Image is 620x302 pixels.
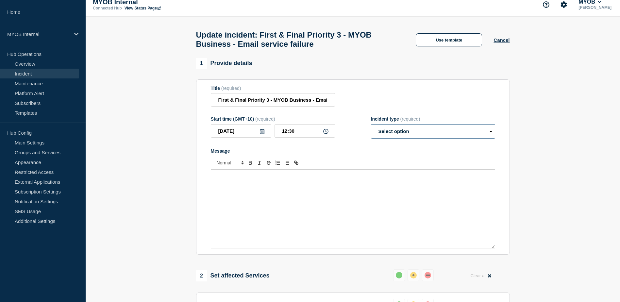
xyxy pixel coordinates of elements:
div: Provide details [196,58,252,69]
div: Message [211,170,495,248]
div: affected [410,272,417,278]
div: down [425,272,431,278]
input: YYYY-MM-DD [211,124,271,138]
button: Toggle bulleted list [282,159,292,167]
h1: Update incident: First & Final Priority 3 - MYOB Business - Email service failure [196,30,405,49]
button: Cancel [494,37,510,43]
span: 1 [196,58,207,69]
button: Toggle strikethrough text [264,159,273,167]
p: MYOB Internal [7,31,70,37]
a: View Status Page [125,6,161,10]
div: up [396,272,402,278]
span: 2 [196,270,207,281]
span: (required) [400,116,420,122]
p: [PERSON_NAME] [577,5,613,10]
button: Use template [416,33,482,46]
p: Connected Hub [93,6,122,10]
button: affected [408,269,419,281]
span: Font size [214,159,246,167]
div: Set affected Services [196,270,270,281]
input: Title [211,93,335,107]
span: (required) [221,86,241,91]
button: Toggle ordered list [273,159,282,167]
button: down [422,269,434,281]
div: Incident type [371,116,495,122]
div: Title [211,86,335,91]
button: Toggle link [292,159,301,167]
div: Start time (GMT+10) [211,116,335,122]
button: Toggle italic text [255,159,264,167]
button: Toggle bold text [246,159,255,167]
input: HH:MM [275,124,335,138]
span: (required) [255,116,275,122]
button: Clear all [466,269,495,282]
div: Message [211,148,495,154]
button: up [393,269,405,281]
select: Incident type [371,124,495,139]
